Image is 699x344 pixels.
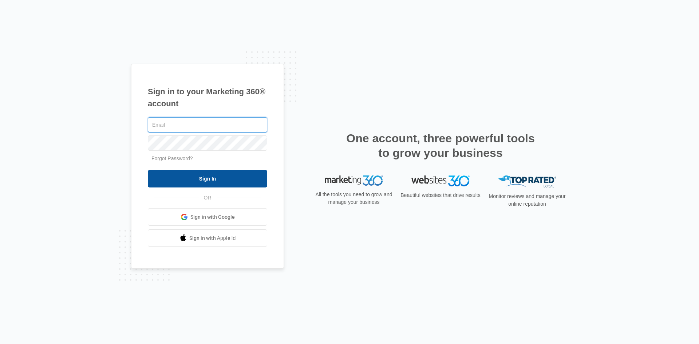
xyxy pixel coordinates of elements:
span: Sign in with Apple Id [189,234,236,242]
img: Top Rated Local [498,175,556,187]
a: Sign in with Google [148,208,267,226]
input: Sign In [148,170,267,187]
input: Email [148,117,267,133]
h2: One account, three powerful tools to grow your business [344,131,537,160]
p: All the tools you need to grow and manage your business [313,191,395,206]
a: Sign in with Apple Id [148,229,267,247]
span: Sign in with Google [190,213,235,221]
h1: Sign in to your Marketing 360® account [148,86,267,110]
img: Websites 360 [411,175,470,186]
p: Beautiful websites that drive results [400,191,481,199]
img: Marketing 360 [325,175,383,186]
p: Monitor reviews and manage your online reputation [486,193,568,208]
span: OR [199,194,217,202]
a: Forgot Password? [151,155,193,161]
